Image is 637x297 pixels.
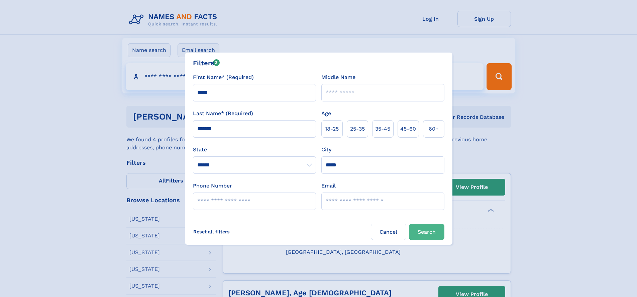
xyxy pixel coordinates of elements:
[429,125,439,133] span: 60+
[409,224,444,240] button: Search
[321,73,355,81] label: Middle Name
[350,125,365,133] span: 25‑35
[325,125,339,133] span: 18‑25
[371,224,406,240] label: Cancel
[193,73,254,81] label: First Name* (Required)
[321,109,331,118] label: Age
[193,146,316,154] label: State
[193,182,232,190] label: Phone Number
[375,125,390,133] span: 35‑45
[400,125,416,133] span: 45‑60
[193,109,253,118] label: Last Name* (Required)
[193,58,220,68] div: Filters
[321,146,331,154] label: City
[321,182,336,190] label: Email
[189,224,234,240] label: Reset all filters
